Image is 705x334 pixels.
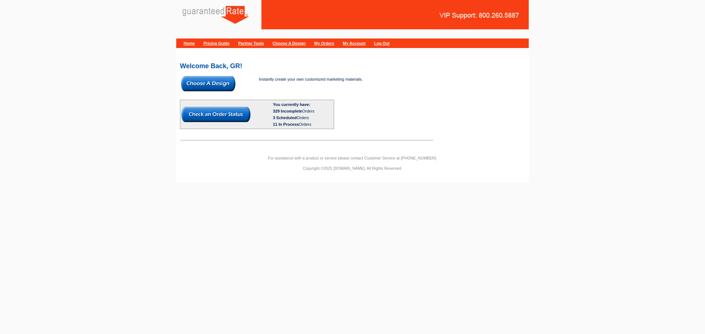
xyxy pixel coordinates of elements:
[203,41,230,45] a: Pricing Guide
[272,41,305,45] a: Choose A Design
[180,63,525,69] h2: Welcome Back, GR!
[181,107,250,122] img: button-check-order-status.gif
[273,108,333,128] div: Orders Orders Orders
[314,41,334,45] a: My Orders
[184,41,195,45] a: Home
[176,155,529,161] p: For assistance with a product or service please contact Customer Service at [PHONE_NUMBER].
[273,115,297,120] span: 3 Scheduled
[238,41,264,45] a: Partner Tools
[259,77,363,81] span: Instantly create your own customized marketing materials.
[273,102,310,107] b: You currently have:
[181,76,235,91] img: button-choose-design.gif
[374,41,390,45] a: Log Out
[273,109,302,113] span: 329 Incomplete
[343,41,366,45] a: My Account
[176,165,529,172] p: Copyright ©2025 [DOMAIN_NAME]. All Rights Reserved.
[273,122,299,126] span: 11 In Process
